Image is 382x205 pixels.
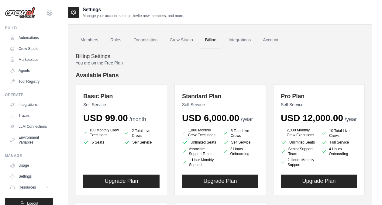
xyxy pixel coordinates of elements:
[83,6,184,13] h2: Settings
[5,92,53,97] div: Operate
[281,158,317,167] li: 2 Hours Monthly Support
[7,66,53,75] a: Agents
[7,100,53,109] a: Integrations
[281,127,317,138] li: 2,000 Monthly Crew Executions
[281,113,343,123] span: USD 12,000.00
[322,128,357,138] li: 10 Total Live Crews
[5,7,35,19] img: Logo
[5,26,53,30] div: Build
[7,111,53,120] a: Traces
[182,158,218,167] li: 1 Hour Monthly Support
[165,32,198,48] a: Crew Studio
[124,139,160,145] li: Self Service
[182,113,239,123] span: USD 6,000.00
[76,71,365,79] h4: Available Plans
[7,161,53,170] a: Usage
[7,182,53,192] button: Resources
[7,77,53,86] a: Tool Registry
[182,147,218,156] li: Associate Support Team
[224,32,256,48] a: Integrations
[19,185,36,190] span: Resources
[281,175,357,188] button: Upgrade Plan
[322,147,357,156] li: 4 Hours Onboarding
[76,32,103,48] a: Members
[105,32,126,48] a: Roles
[281,102,357,108] p: Self Service
[182,92,258,100] h3: Standard Plan
[182,127,218,138] li: 1,000 Monthly Crew Executions
[83,175,160,188] button: Upgrade Plan
[7,133,53,147] a: Environment Variables
[7,122,53,131] a: LLM Connections
[223,128,259,138] li: 5 Total Live Crews
[76,53,365,60] h4: Billing Settings
[83,92,160,100] h3: Basic Plan
[241,116,253,122] span: /year
[182,139,218,145] li: Unlimited Seats
[200,32,221,48] a: Billing
[5,153,53,158] div: Manage
[182,102,258,108] p: Self Service
[7,33,53,43] a: Automations
[83,127,119,138] li: 100 Monthly Crew Executions
[7,44,53,54] a: Crew Studio
[258,32,283,48] a: Account
[76,60,365,66] p: You are on the Free Plan
[129,116,146,122] span: /month
[281,139,317,145] li: Unlimited Seats
[83,102,160,108] p: Self Service
[223,139,259,145] li: Self Service
[182,175,258,188] button: Upgrade Plan
[129,32,162,48] a: Organization
[345,116,357,122] span: /year
[83,13,184,18] p: Manage your account settings, invite new members, and more.
[124,128,160,138] li: 2 Total Live Crews
[281,147,317,156] li: Senior Support Team
[281,92,357,100] h3: Pro Plan
[322,139,357,145] li: Full Service
[7,172,53,181] a: Settings
[7,55,53,64] a: Marketplace
[83,113,128,123] span: USD 99.00
[223,147,259,156] li: 2 Hours Onboarding
[83,139,119,145] li: 5 Seats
